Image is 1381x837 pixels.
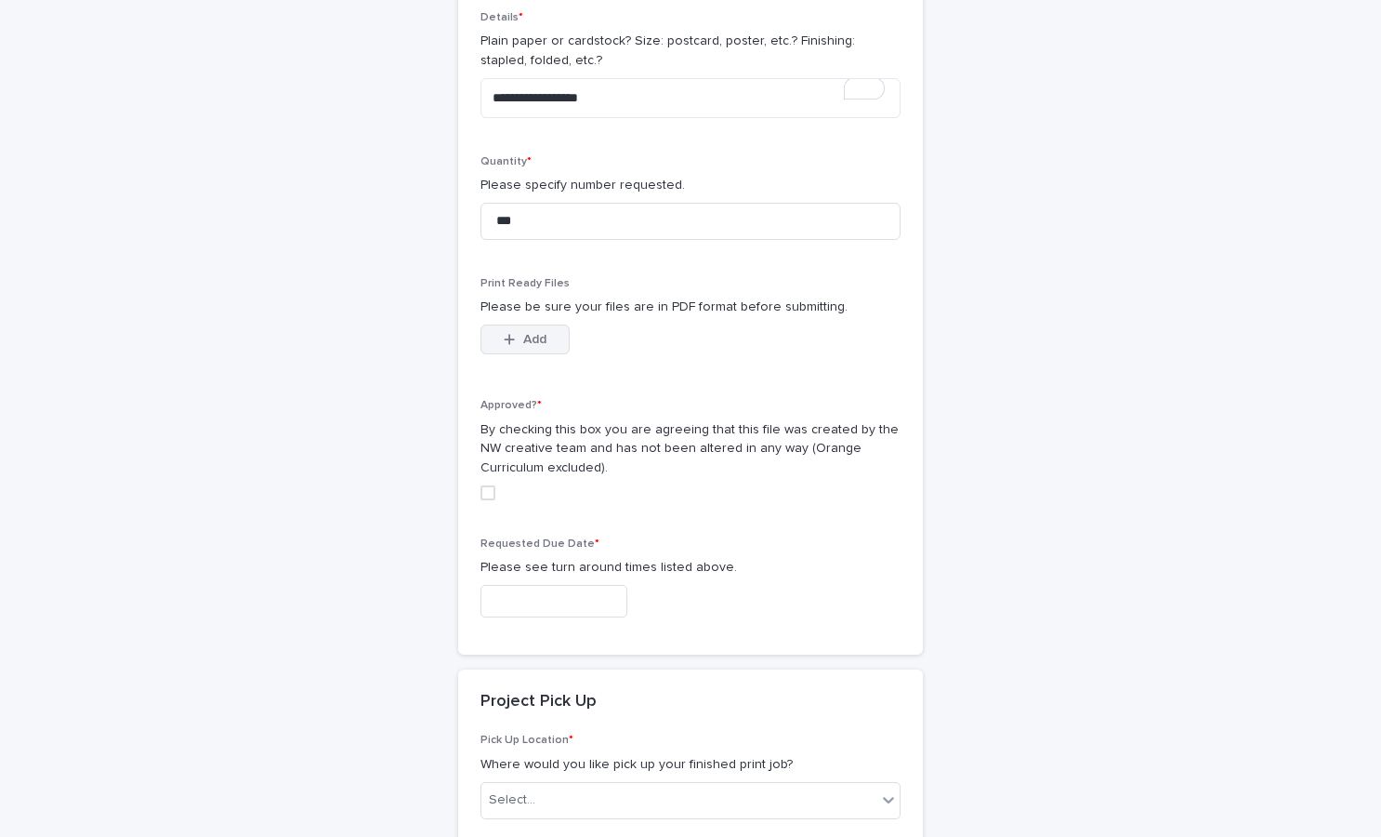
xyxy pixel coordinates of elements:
span: Add [523,333,546,346]
p: By checking this box you are agreeing that this file was created by the NW creative team and has ... [480,420,901,478]
textarea: To enrich screen reader interactions, please activate Accessibility in Grammarly extension settings [480,78,901,118]
h2: Project Pick Up [480,692,597,712]
span: Details [480,12,523,23]
p: Please be sure your files are in PDF format before submitting. [480,298,901,317]
p: Plain paper or cardstock? Size: postcard, poster, etc.? Finishing: stapled, folded, etc.? [480,32,901,71]
span: Requested Due Date [480,538,599,550]
p: Please see turn around times listed above. [480,558,901,578]
span: Quantity [480,156,532,167]
span: Approved? [480,400,542,411]
p: Please specify number requested. [480,176,901,195]
p: Where would you like pick up your finished print job? [480,755,901,775]
div: Select... [489,790,535,810]
span: Pick Up Location [480,735,573,746]
span: Print Ready Files [480,278,570,289]
button: Add [480,325,570,354]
